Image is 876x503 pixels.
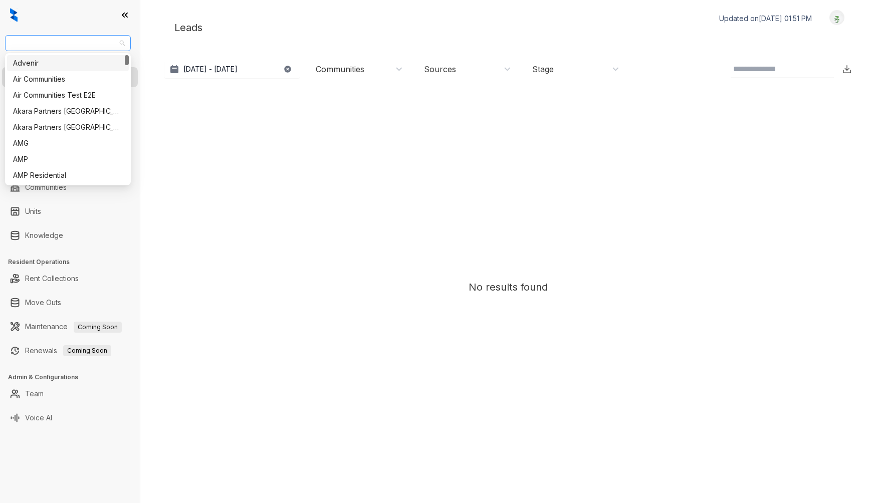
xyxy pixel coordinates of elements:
[25,225,63,245] a: Knowledge
[7,151,129,167] div: AMP
[10,8,18,22] img: logo
[25,201,41,221] a: Units
[823,65,831,73] img: SearchIcon
[164,10,852,45] div: Leads
[11,36,125,51] span: Residentboost
[25,177,67,197] a: Communities
[2,177,138,197] li: Communities
[13,170,123,181] div: AMP Residential
[2,225,138,245] li: Knowledge
[13,58,123,69] div: Advenir
[13,106,123,117] div: Akara Partners [GEOGRAPHIC_DATA]
[7,71,129,87] div: Air Communities
[7,55,129,71] div: Advenir
[13,154,123,165] div: AMP
[830,13,844,23] img: UserAvatar
[842,64,852,74] img: Download
[2,293,138,313] li: Move Outs
[7,167,129,183] div: AMP Residential
[469,280,548,295] div: No results found
[2,408,138,428] li: Voice AI
[2,341,138,361] li: Renewals
[13,74,123,85] div: Air Communities
[7,103,129,119] div: Akara Partners Nashville
[13,122,123,133] div: Akara Partners [GEOGRAPHIC_DATA]
[13,90,123,101] div: Air Communities Test E2E
[183,64,238,74] p: [DATE] - [DATE]
[316,64,364,75] div: Communities
[7,119,129,135] div: Akara Partners Phoenix
[2,201,138,221] li: Units
[2,134,138,154] li: Collections
[25,341,111,361] a: RenewalsComing Soon
[25,293,61,313] a: Move Outs
[8,373,140,382] h3: Admin & Configurations
[7,135,129,151] div: AMG
[719,14,812,24] p: Updated on [DATE] 01:51 PM
[7,87,129,103] div: Air Communities Test E2E
[2,317,138,337] li: Maintenance
[532,64,554,75] div: Stage
[13,138,123,149] div: AMG
[424,64,456,75] div: Sources
[164,60,300,78] button: [DATE] - [DATE]
[63,345,111,356] span: Coming Soon
[2,384,138,404] li: Team
[25,384,44,404] a: Team
[2,67,138,87] li: Leads
[2,269,138,289] li: Rent Collections
[74,322,122,333] span: Coming Soon
[8,258,140,267] h3: Resident Operations
[2,110,138,130] li: Leasing
[25,408,52,428] a: Voice AI
[25,269,79,289] a: Rent Collections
